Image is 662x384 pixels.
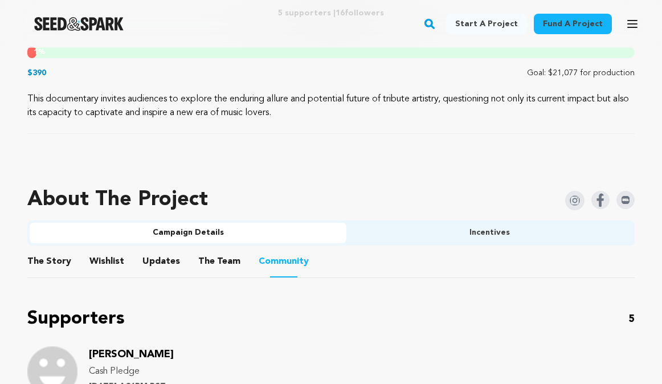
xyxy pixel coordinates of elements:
p: Goal: $21,077 for production [527,67,635,79]
p: This documentary invites audiences to explore the enduring allure and potential future of tribute... [27,92,635,120]
span: Team [198,255,240,268]
span: Community [259,255,309,268]
div: % [27,47,36,58]
span: The [198,255,215,268]
p: $390 [27,67,46,79]
p: Cash Pledge [89,365,174,378]
span: Wishlist [89,255,124,268]
span: Story [27,255,71,268]
span: 1 [34,49,38,56]
img: Seed&Spark Facebook Icon [591,191,610,209]
span: The [27,255,44,268]
button: Incentives [346,223,632,243]
a: Fund a project [534,14,612,34]
h1: About The Project [27,189,208,211]
span: Updates [142,255,180,268]
img: Seed&Spark IMDB Icon [616,191,635,209]
p: Supporters [27,305,125,333]
span: [PERSON_NAME] [89,349,174,360]
a: Start a project [446,14,527,34]
button: Campaign Details [30,223,346,243]
a: [PERSON_NAME] [89,350,174,360]
img: Seed&Spark Logo Dark Mode [34,17,124,31]
img: Seed&Spark Instagram Icon [565,191,585,210]
a: Seed&Spark Homepage [34,17,124,31]
p: 5 [628,311,635,327]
